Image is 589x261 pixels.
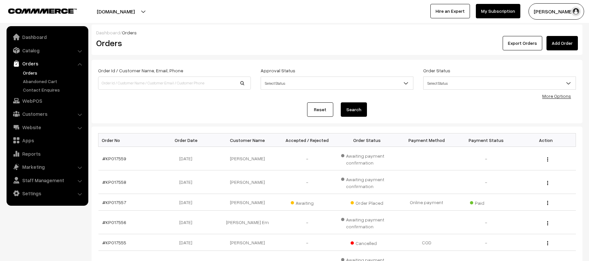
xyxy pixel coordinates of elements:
[158,234,218,251] td: [DATE]
[571,7,581,16] img: user
[21,86,86,93] a: Contact Enquires
[158,211,218,234] td: [DATE]
[96,30,120,35] a: Dashboard
[96,38,250,48] h2: Orders
[8,44,86,56] a: Catalog
[158,133,218,147] th: Order Date
[277,211,337,234] td: -
[158,170,218,194] td: [DATE]
[341,215,393,230] span: Awaiting payment confirmation
[424,78,576,89] span: Select Status
[547,201,548,205] img: Menu
[351,198,383,206] span: Order Placed
[423,77,576,90] span: Select Status
[397,194,457,211] td: Online payment
[547,241,548,245] img: Menu
[102,179,126,185] a: #KP017558
[102,200,126,205] a: #KP017557
[98,133,158,147] th: Order No
[542,93,571,99] a: More Options
[8,148,86,160] a: Reports
[218,147,278,170] td: [PERSON_NAME]
[8,187,86,199] a: Settings
[8,134,86,146] a: Apps
[261,67,295,74] label: Approval Status
[423,67,450,74] label: Order Status
[516,133,576,147] th: Action
[476,4,520,18] a: My Subscription
[102,156,126,161] a: #KP017559
[8,7,65,14] a: COMMMERCE
[277,234,337,251] td: -
[397,133,457,147] th: Payment Method
[74,3,158,20] button: [DOMAIN_NAME]
[218,234,278,251] td: [PERSON_NAME]
[218,211,278,234] td: [PERSON_NAME] Em
[21,78,86,85] a: Abandoned Cart
[96,29,578,36] div: /
[261,78,413,89] span: Select Status
[457,234,516,251] td: -
[341,151,393,166] span: Awaiting payment confirmation
[122,30,137,35] span: Orders
[8,9,77,13] img: COMMMERCE
[98,67,183,74] label: Order Id / Customer Name, Email, Phone
[546,36,578,50] a: Add Order
[8,108,86,120] a: Customers
[457,211,516,234] td: -
[351,238,383,247] span: Cancelled
[8,121,86,133] a: Website
[457,170,516,194] td: -
[470,198,503,206] span: Paid
[547,221,548,225] img: Menu
[8,58,86,69] a: Orders
[397,234,457,251] td: COD
[98,77,251,90] input: Order Id / Customer Name / Customer Email / Customer Phone
[158,147,218,170] td: [DATE]
[457,147,516,170] td: -
[8,161,86,173] a: Marketing
[307,102,333,117] a: Reset
[277,133,337,147] th: Accepted / Rejected
[261,77,413,90] span: Select Status
[341,174,393,190] span: Awaiting payment confirmation
[218,170,278,194] td: [PERSON_NAME]
[21,69,86,76] a: Orders
[430,4,470,18] a: Hire an Expert
[218,133,278,147] th: Customer Name
[158,194,218,211] td: [DATE]
[341,102,367,117] button: Search
[547,181,548,185] img: Menu
[102,219,126,225] a: #KP017556
[277,170,337,194] td: -
[218,194,278,211] td: [PERSON_NAME]
[8,31,86,43] a: Dashboard
[102,240,126,245] a: #KP017555
[547,157,548,162] img: Menu
[8,174,86,186] a: Staff Management
[503,36,542,50] button: Export Orders
[457,133,516,147] th: Payment Status
[291,198,323,206] span: Awaiting
[8,95,86,107] a: WebPOS
[277,147,337,170] td: -
[337,133,397,147] th: Order Status
[528,3,584,20] button: [PERSON_NAME]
